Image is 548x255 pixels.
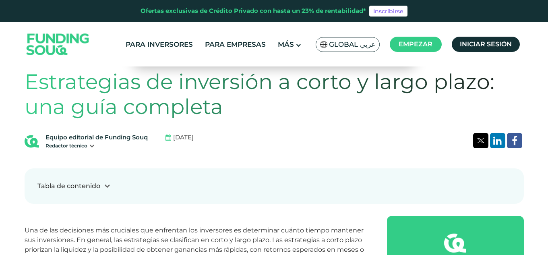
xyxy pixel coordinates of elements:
[444,232,466,254] img: fsicon
[477,138,484,143] img: gorjeo
[399,40,432,48] font: Empezar
[124,38,195,51] a: Para inversores
[37,182,100,190] font: Tabla de contenido
[126,40,193,48] font: Para inversores
[45,133,148,141] font: Equipo editorial de Funding Souq
[173,133,194,141] font: [DATE]
[452,37,520,52] a: Iniciar sesión
[19,24,97,65] img: Logo
[205,40,266,48] font: Para empresas
[278,40,294,48] font: Más
[45,143,87,149] font: Redactor técnico
[203,38,268,51] a: Para empresas
[373,8,403,15] font: Inscribirse
[141,7,366,15] font: Ofertas exclusivas de Crédito Privado con hasta un 23% de rentabilidad*
[25,69,494,119] font: Estrategias de inversión a corto y largo plazo: una guía completa
[329,40,375,48] font: Global عربي
[25,134,39,149] img: Autor del blog
[460,40,512,48] font: Iniciar sesión
[320,41,327,48] img: Bandera de Sudáfrica
[369,6,407,17] a: Inscribirse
